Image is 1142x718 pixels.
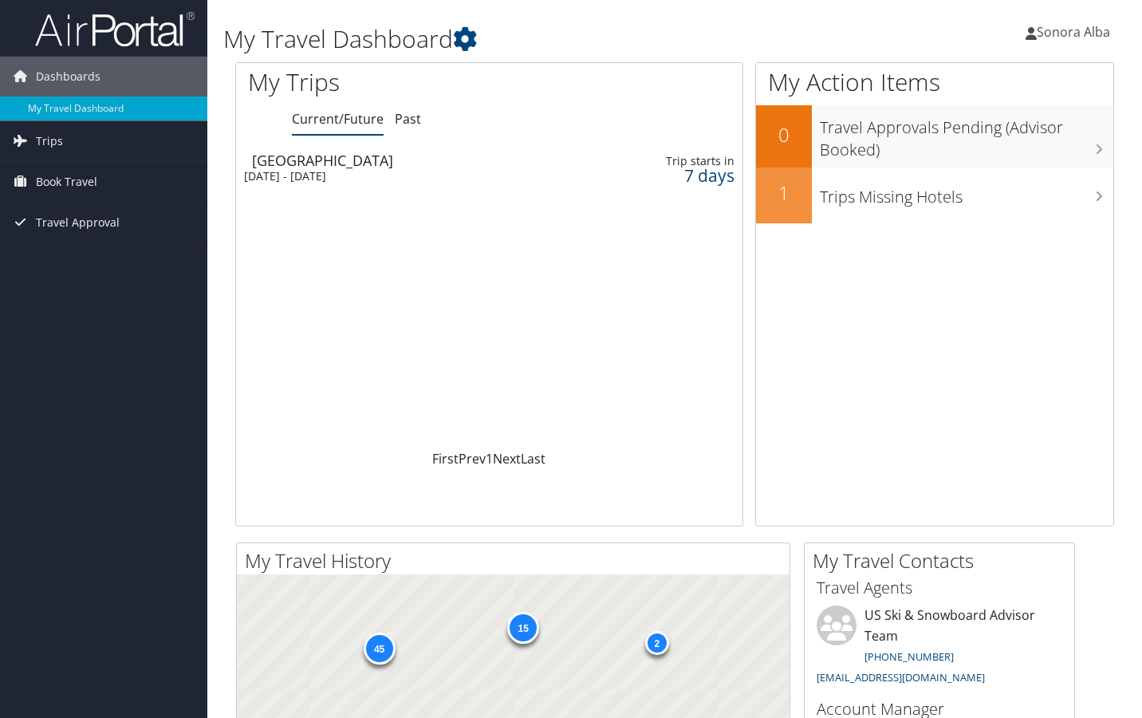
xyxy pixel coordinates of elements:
[363,632,395,664] div: 45
[813,547,1074,574] h2: My Travel Contacts
[817,577,1062,599] h3: Travel Agents
[756,65,1113,99] h1: My Action Items
[459,450,486,467] a: Prev
[245,547,790,574] h2: My Travel History
[248,65,519,99] h1: My Trips
[864,649,954,664] a: [PHONE_NUMBER]
[493,450,521,467] a: Next
[756,105,1113,167] a: 0Travel Approvals Pending (Advisor Booked)
[1026,8,1126,56] a: Sonora Alba
[36,57,100,97] span: Dashboards
[756,179,812,207] h2: 1
[817,670,985,684] a: [EMAIL_ADDRESS][DOMAIN_NAME]
[809,606,1070,691] li: US Ski & Snowboard Advisor Team
[626,168,734,183] div: 7 days
[36,121,63,161] span: Trips
[252,153,577,168] div: [GEOGRAPHIC_DATA]
[244,169,569,183] div: [DATE] - [DATE]
[820,178,1113,208] h3: Trips Missing Hotels
[507,612,539,644] div: 15
[626,154,734,168] div: Trip starts in
[395,110,421,128] a: Past
[820,108,1113,161] h3: Travel Approvals Pending (Advisor Booked)
[486,450,493,467] a: 1
[36,203,120,243] span: Travel Approval
[36,162,97,202] span: Book Travel
[521,450,545,467] a: Last
[35,10,195,48] img: airportal-logo.png
[292,110,384,128] a: Current/Future
[432,450,459,467] a: First
[1037,23,1110,41] span: Sonora Alba
[756,168,1113,223] a: 1Trips Missing Hotels
[644,631,668,655] div: 2
[223,22,825,56] h1: My Travel Dashboard
[756,121,812,148] h2: 0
